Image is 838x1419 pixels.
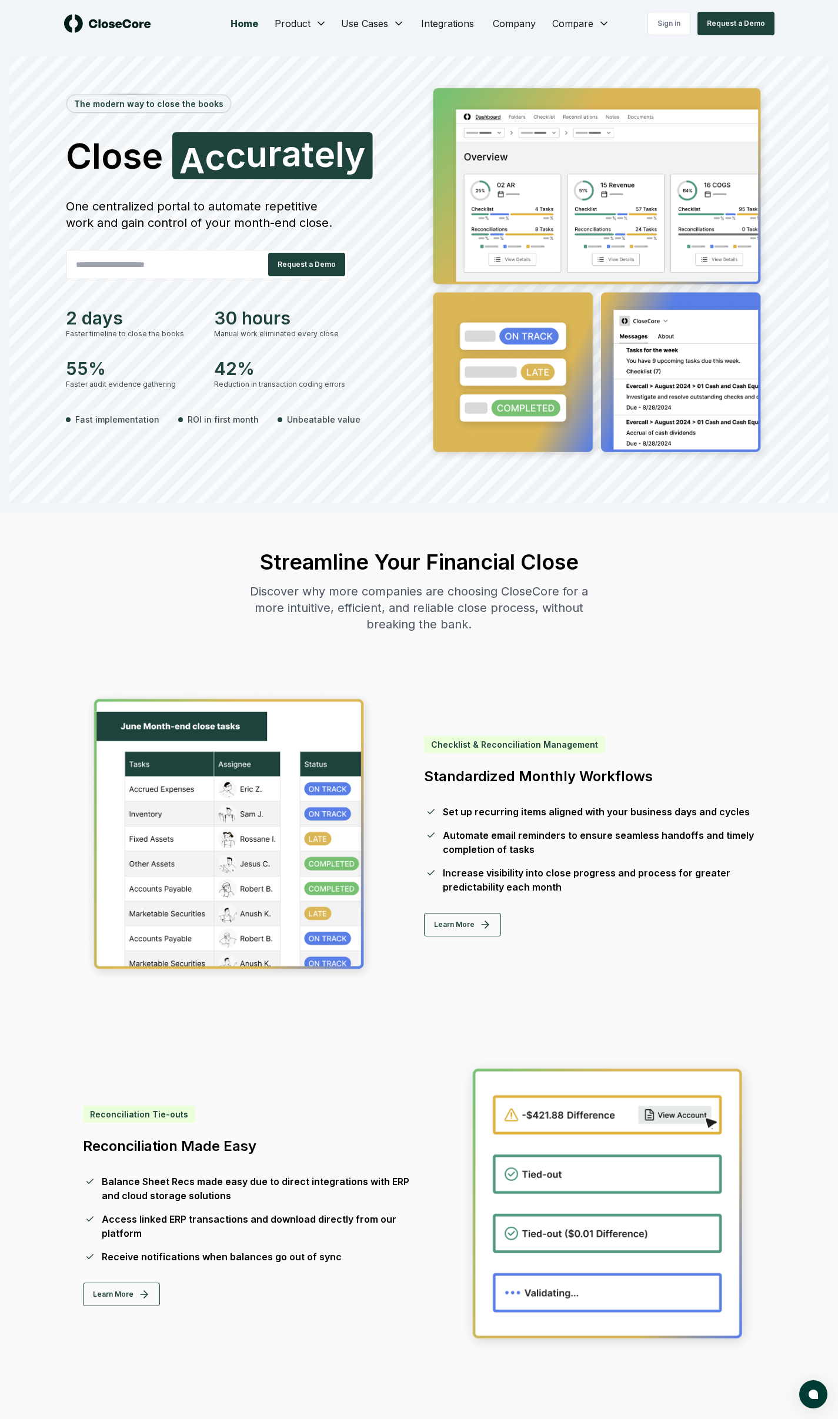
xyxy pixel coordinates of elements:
span: l [335,136,345,172]
span: Product [275,16,311,31]
div: Reduction in transaction coding errors [214,379,348,390]
div: Increase visibility into close progress and process for greater predictability each month [443,866,756,894]
span: Fast implementation [75,413,159,426]
button: Compare [545,12,617,35]
img: Jumbotron [424,80,773,464]
div: 30 hours [214,307,348,329]
div: One centralized portal to automate repetitive work and gain control of your month-end close. [66,198,348,231]
div: 55% [66,358,200,379]
div: Checklist & Reconciliation Management [424,736,605,753]
h2: Streamline Your Financial Close [239,550,599,574]
span: t [302,136,314,172]
div: Automate email reminders to ensure seamless handoffs and timely completion of tasks [443,828,756,856]
span: r [268,136,282,171]
div: Reconciliation Tie-outs [83,1106,195,1123]
div: Faster timeline to close the books [66,329,200,339]
button: Product [268,12,334,35]
div: The modern way to close the books [67,95,231,112]
a: Company [483,12,545,35]
button: Request a Demo [697,12,774,35]
span: c [225,138,246,173]
div: Set up recurring items aligned with your business days and cycles [443,805,750,819]
img: Reconcilliations [462,1059,756,1353]
button: atlas-launcher [799,1380,827,1408]
div: 42% [214,358,348,379]
img: logo [64,14,151,33]
img: Workflows [83,689,377,983]
a: Integrations [412,12,483,35]
div: Manual work eliminated every close [214,329,348,339]
div: Receive notifications when balances go out of sync [102,1250,342,1264]
span: Compare [552,16,593,31]
span: y [345,137,365,172]
button: Request a Demo [268,253,345,276]
div: Faster audit evidence gathering [66,379,200,390]
span: Close [66,138,163,173]
span: e [314,136,335,172]
button: Learn More [424,913,501,936]
div: Access linked ERP transactions and download directly from our platform [102,1212,415,1240]
div: Balance Sheet Recs made easy due to direct integrations with ERP and cloud storage solutions [102,1174,415,1203]
span: a [282,136,302,171]
a: Home [221,12,268,35]
button: Learn More [83,1283,160,1306]
h3: Reconciliation Made Easy [83,1137,415,1156]
div: 2 days [66,307,200,329]
a: Sign in [647,12,690,35]
span: A [179,143,205,178]
span: ROI in first month [188,413,259,426]
span: Use Cases [341,16,388,31]
span: c [205,139,225,175]
button: Use Cases [334,12,412,35]
h3: Standardized Monthly Workflows [424,767,756,786]
div: Discover why more companies are choosing CloseCore for a more intuitive, efficient, and reliable ... [239,583,599,632]
span: u [246,136,268,172]
span: Unbeatable value [287,413,360,426]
